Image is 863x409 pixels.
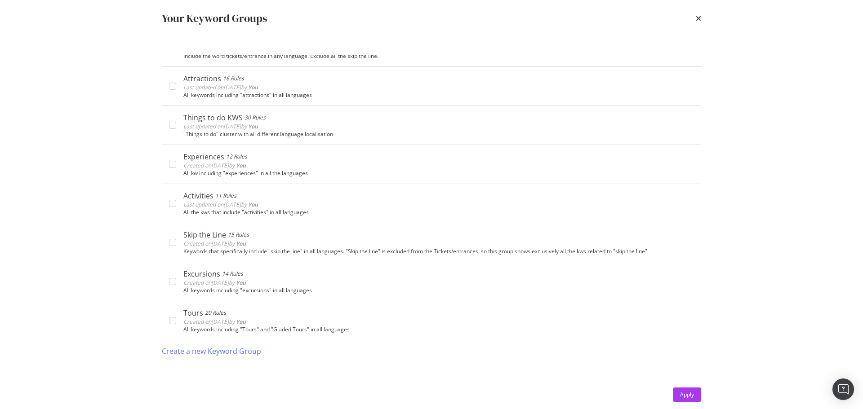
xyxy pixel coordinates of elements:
div: Create a new Keyword Group [162,346,261,356]
b: You [248,84,258,91]
b: You [236,279,246,286]
div: Open Intercom Messenger [832,378,854,400]
div: All the kws that include "activities" in all languages [183,209,694,215]
div: 30 Rules [245,113,266,122]
div: Apply [680,391,694,398]
b: You [236,240,246,247]
b: You [248,201,258,208]
div: "Things to do" cluster with all different language localisation [183,131,694,137]
div: All keywords including "Tours" and "Guided Tours" in all languages [183,326,694,333]
div: 15 Rules [228,230,249,239]
div: 16 Rules [223,74,244,83]
div: 20 Rules [205,308,226,317]
span: Created on [DATE] by [183,279,246,286]
div: 11 Rules [215,191,236,200]
b: You [236,318,246,325]
div: Excursions [183,269,220,278]
div: Attractions [183,74,221,83]
span: Created on [DATE] by [183,240,246,247]
div: Your Keyword Groups [162,11,267,26]
div: Skip the Line [183,230,226,239]
b: You [248,123,258,130]
div: All keywords including "attractions" in all languages [183,92,694,98]
span: Last updated on [DATE] by [183,84,258,91]
div: times [696,11,701,26]
div: Activities [183,191,214,200]
div: 14 Rules [222,269,243,278]
div: Include the word tickets/entrance in any language. Exclude all the skip the line. [183,53,694,59]
span: Last updated on [DATE] by [183,201,258,208]
div: 12 Rules [226,152,247,161]
div: Tours [183,308,203,317]
b: You [236,162,246,169]
span: Created on [DATE] by [183,162,246,169]
div: Things to do KWS [183,113,243,122]
div: All keywords including "excursions" in all languages [183,287,694,294]
div: Experiences [183,152,224,161]
span: Created on [DATE] by [183,318,246,325]
div: All kw including "experiences" in all the languages [183,170,694,176]
div: Keywords that specifically include "skip the line" in all languages. "Skip the line" is excluded ... [183,248,694,255]
button: Apply [673,387,701,402]
span: Last updated on [DATE] by [183,123,258,130]
button: Create a new Keyword Group [162,340,261,362]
